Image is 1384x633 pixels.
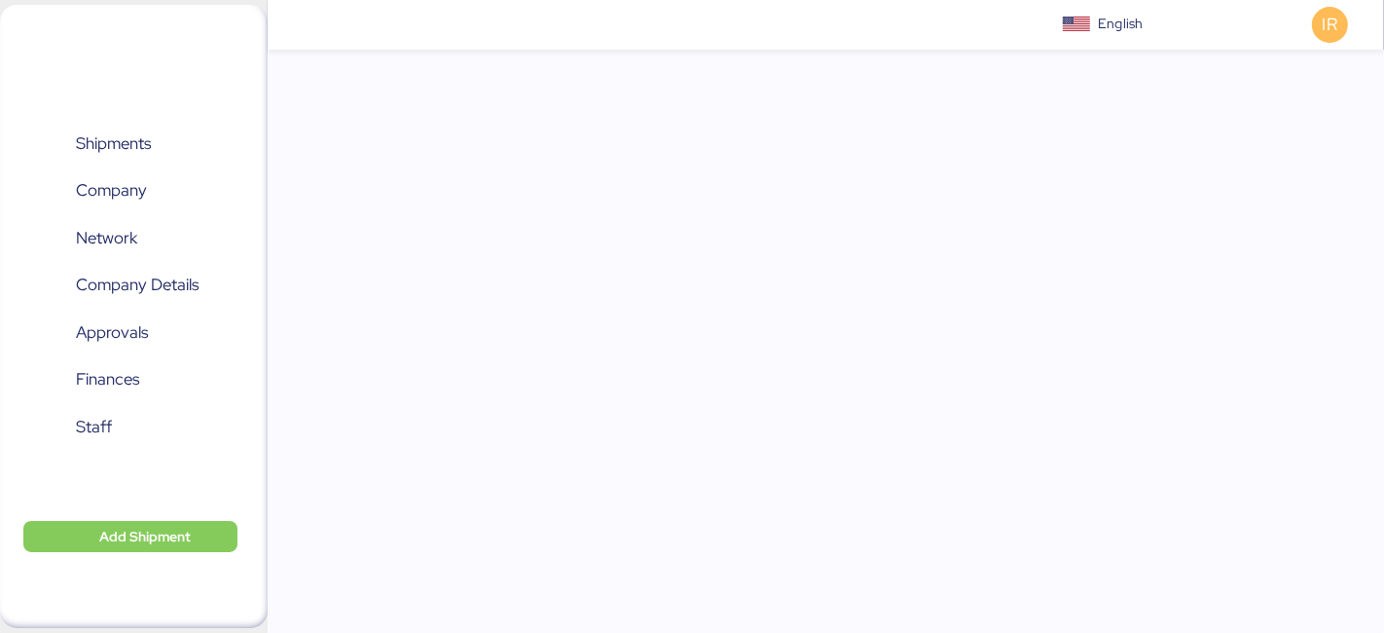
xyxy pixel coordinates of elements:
span: Shipments [76,130,151,158]
button: Menu [279,9,312,42]
span: Approvals [76,318,148,347]
div: English [1098,14,1143,34]
span: Company [76,176,147,205]
a: Staff [13,404,238,449]
a: Company Details [13,263,238,308]
span: IR [1323,12,1337,37]
a: Network [13,215,238,260]
span: Finances [76,365,139,393]
span: Network [76,224,137,252]
a: Approvals [13,310,238,354]
a: Finances [13,357,238,402]
span: Company Details [76,271,199,299]
a: Shipments [13,121,238,166]
button: Add Shipment [23,521,237,552]
a: Company [13,168,238,213]
span: Add Shipment [99,525,191,548]
span: Staff [76,413,112,441]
